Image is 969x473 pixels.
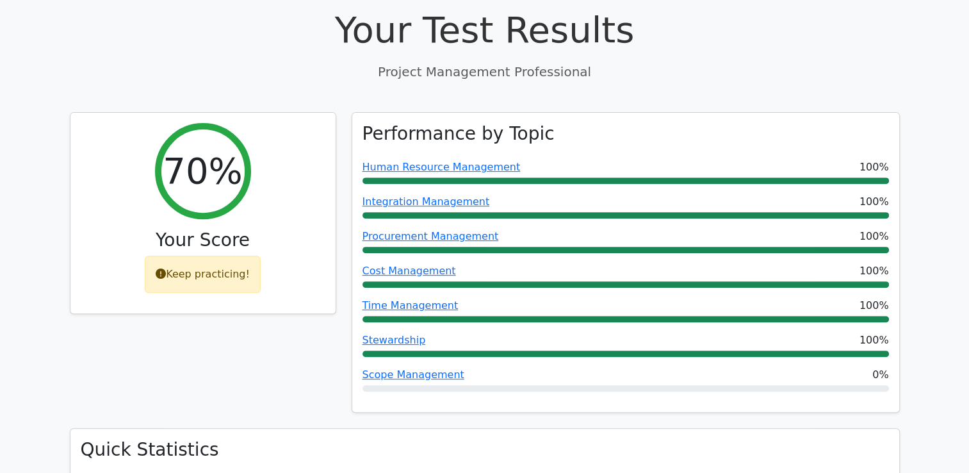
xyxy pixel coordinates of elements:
h2: 70% [163,149,242,192]
span: 100% [859,194,889,210]
p: Project Management Professional [70,62,900,81]
span: 0% [872,367,888,383]
a: Human Resource Management [362,161,521,173]
div: Keep practicing! [145,256,261,293]
h3: Performance by Topic [362,123,555,145]
a: Cost Management [362,265,456,277]
a: Scope Management [362,369,464,381]
h3: Quick Statistics [81,439,889,461]
a: Time Management [362,299,459,311]
span: 100% [859,160,889,175]
a: Procurement Management [362,230,499,242]
span: 100% [859,263,889,279]
span: 100% [859,333,889,348]
h3: Your Score [81,229,325,251]
h1: Your Test Results [70,8,900,51]
a: Stewardship [362,334,426,346]
span: 100% [859,229,889,244]
a: Integration Management [362,195,490,208]
span: 100% [859,298,889,313]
